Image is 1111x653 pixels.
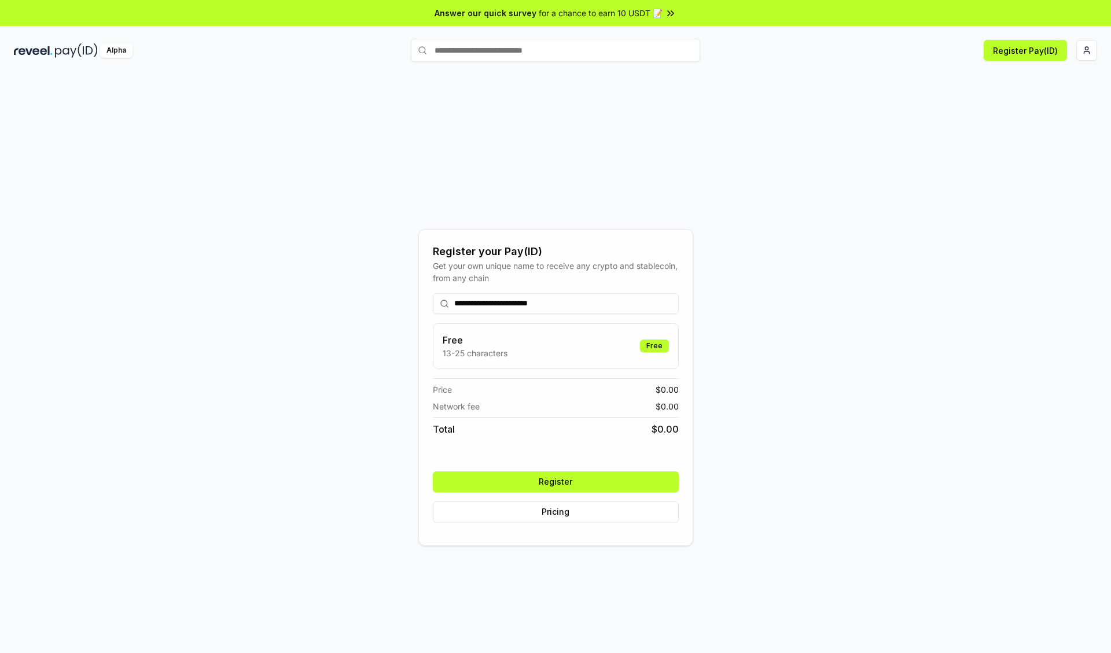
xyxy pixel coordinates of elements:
[443,347,507,359] p: 13-25 characters
[433,400,480,412] span: Network fee
[656,383,679,396] span: $ 0.00
[433,260,679,284] div: Get your own unique name to receive any crypto and stablecoin, from any chain
[433,471,679,492] button: Register
[640,340,669,352] div: Free
[14,43,53,58] img: reveel_dark
[55,43,98,58] img: pay_id
[433,383,452,396] span: Price
[100,43,133,58] div: Alpha
[433,244,679,260] div: Register your Pay(ID)
[984,40,1067,61] button: Register Pay(ID)
[433,501,679,522] button: Pricing
[433,422,455,436] span: Total
[656,400,679,412] span: $ 0.00
[443,333,507,347] h3: Free
[539,7,663,19] span: for a chance to earn 10 USDT 📝
[652,422,679,436] span: $ 0.00
[435,7,536,19] span: Answer our quick survey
